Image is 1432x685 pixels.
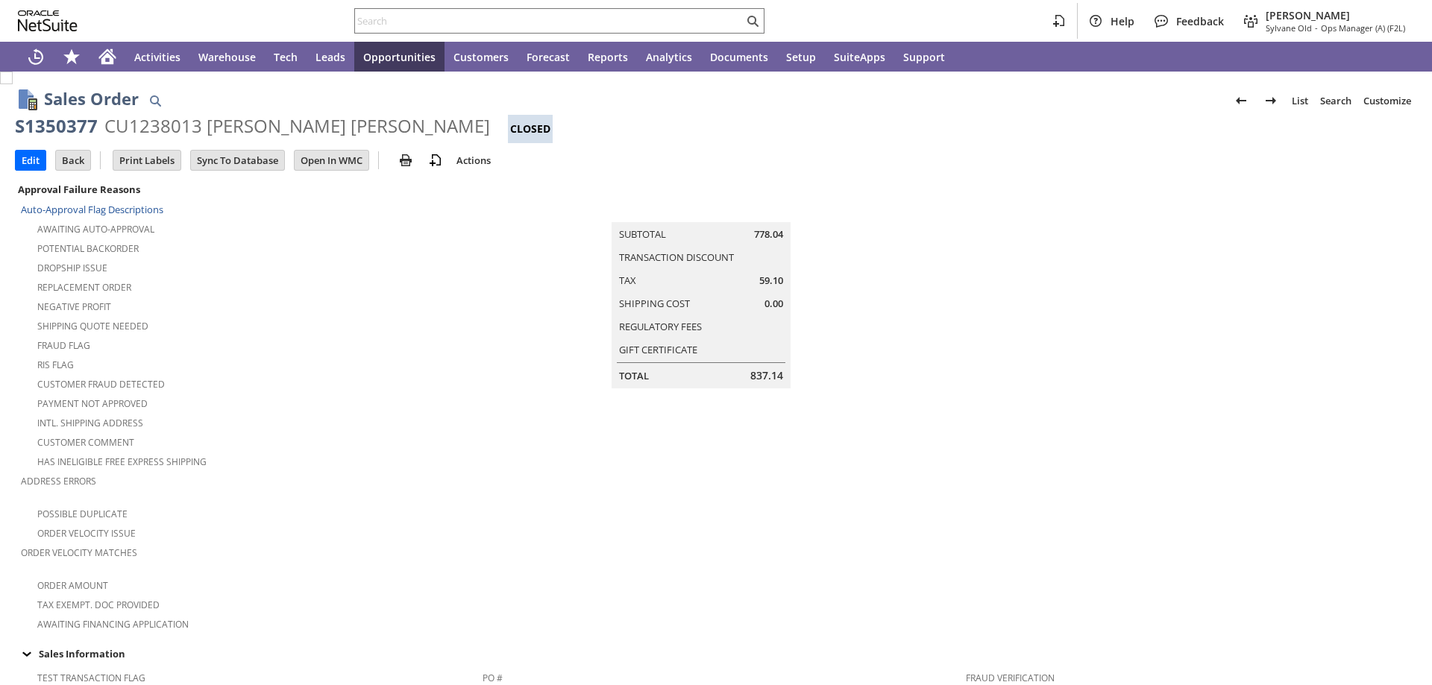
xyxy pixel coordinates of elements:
a: Order Amount [37,579,108,592]
a: Warehouse [189,42,265,72]
a: Total [619,369,649,382]
caption: Summary [612,198,791,222]
svg: Recent Records [27,48,45,66]
span: Feedback [1176,14,1224,28]
a: Payment not approved [37,397,148,410]
a: Dropship Issue [37,262,107,274]
a: Potential Backorder [37,242,139,255]
a: Test Transaction Flag [37,672,145,684]
a: Forecast [518,42,579,72]
td: Sales Information [15,644,1417,663]
div: Sales Information [15,644,1411,663]
span: Documents [710,50,768,64]
span: Reports [588,50,628,64]
div: Shortcuts [54,42,89,72]
a: List [1286,89,1314,113]
a: Tax Exempt. Doc Provided [37,599,160,611]
span: Leads [315,50,345,64]
a: Actions [450,154,497,167]
a: Reports [579,42,637,72]
a: Order Velocity Matches [21,546,137,559]
a: Shipping Cost [619,297,690,310]
a: Leads [307,42,354,72]
span: Opportunities [363,50,436,64]
a: Transaction Discount [619,250,734,264]
div: Approval Failure Reasons [15,180,477,199]
a: Customer Comment [37,436,134,449]
a: Subtotal [619,227,666,241]
span: Ops Manager (A) (F2L) [1321,22,1405,34]
a: Negative Profit [37,300,111,313]
a: Support [894,42,954,72]
svg: Home [98,48,116,66]
svg: logo [18,10,78,31]
a: RIS flag [37,359,74,371]
span: Setup [786,50,816,64]
a: Awaiting Auto-Approval [37,223,154,236]
a: Home [89,42,125,72]
img: Quick Find [146,92,164,110]
div: CU1238013 [PERSON_NAME] [PERSON_NAME] [104,114,490,138]
a: Analytics [637,42,701,72]
a: Documents [701,42,777,72]
span: Help [1111,14,1134,28]
img: add-record.svg [427,151,445,169]
span: [PERSON_NAME] [1266,8,1405,22]
input: Back [56,151,90,170]
input: Print Labels [113,151,180,170]
img: Next [1262,92,1280,110]
a: Order Velocity Issue [37,527,136,540]
a: Gift Certificate [619,343,697,356]
a: Customize [1357,89,1417,113]
input: Edit [16,151,45,170]
input: Sync To Database [191,151,284,170]
input: Open In WMC [295,151,368,170]
a: Auto-Approval Flag Descriptions [21,203,163,216]
a: Replacement Order [37,281,131,294]
a: Customer Fraud Detected [37,378,165,391]
a: PO # [483,672,503,684]
a: Has Ineligible Free Express Shipping [37,455,207,468]
a: Shipping Quote Needed [37,320,148,332]
span: Sylvane Old [1266,22,1312,34]
img: print.svg [397,151,415,169]
a: Regulatory Fees [619,320,702,333]
span: Warehouse [198,50,256,64]
img: Previous [1232,92,1250,110]
div: S1350377 [15,114,98,138]
a: Address Errors [21,475,96,487]
span: 0.00 [764,297,783,311]
span: Forecast [527,50,570,64]
input: Search [355,12,744,30]
span: 778.04 [754,227,783,242]
a: Tax [619,274,636,287]
a: Activities [125,42,189,72]
span: Customers [453,50,509,64]
a: Tech [265,42,307,72]
svg: Search [744,12,761,30]
a: Search [1314,89,1357,113]
h1: Sales Order [44,86,139,111]
span: Tech [274,50,298,64]
span: Analytics [646,50,692,64]
a: Opportunities [354,42,445,72]
a: Fraud Flag [37,339,90,352]
svg: Shortcuts [63,48,81,66]
span: Support [903,50,945,64]
a: Customers [445,42,518,72]
span: - [1315,22,1318,34]
a: Recent Records [18,42,54,72]
span: Activities [134,50,180,64]
a: Setup [777,42,825,72]
div: Closed [508,115,553,143]
span: 837.14 [750,368,783,383]
a: Awaiting Financing Application [37,618,189,631]
a: SuiteApps [825,42,894,72]
span: 59.10 [759,274,783,288]
a: Fraud Verification [966,672,1055,684]
a: Intl. Shipping Address [37,417,143,429]
a: Possible Duplicate [37,508,128,520]
span: SuiteApps [834,50,885,64]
